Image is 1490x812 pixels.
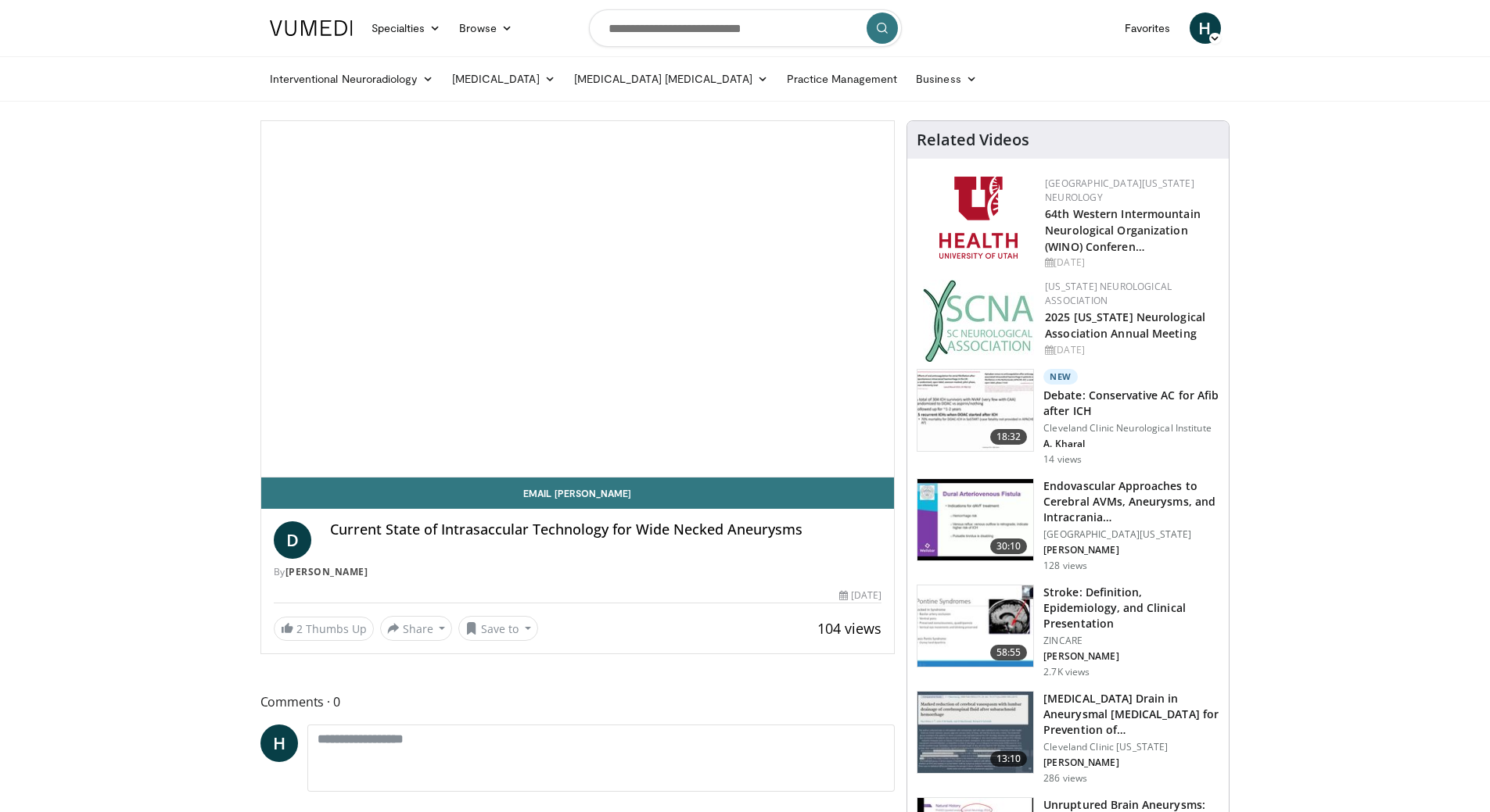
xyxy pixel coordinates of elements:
span: 18:32 [990,429,1028,445]
input: Search topics, interventions [589,9,902,47]
h4: Related Videos [917,131,1029,149]
p: [PERSON_NAME] [1043,757,1219,769]
p: Cleveland Clinic [US_STATE] [1043,741,1219,753]
h3: Stroke: Definition, Epidemiology, and Clinical Presentation [1043,585,1219,631]
img: VuMedi Logo [270,20,353,36]
h4: Current State of Intrasaccular Technology for Wide Necked Aneurysms [330,521,882,538]
a: [MEDICAL_DATA] [443,63,565,95]
h3: Endovascular Approaches to Cerebral AVMs, Aneurysms, and Intracrania… [1043,478,1219,525]
span: 30:10 [990,538,1028,554]
span: Comments 0 [260,692,896,712]
p: [PERSON_NAME] [1043,650,1219,663]
a: D [274,521,311,559]
a: H [260,724,298,762]
a: Interventional Neuroradiology [260,63,443,95]
img: f6362829-b0a3-407d-a044-59546adfd345.png.150x105_q85_autocrop_double_scale_upscale_version-0.2.png [939,177,1018,259]
img: 26d5732c-95f1-4678-895e-01ffe56ce748.150x105_q85_crop-smart_upscale.jpg [917,585,1033,667]
p: 286 views [1043,772,1087,785]
div: [DATE] [839,588,881,603]
p: Cleveland Clinic Neurological Institute [1043,422,1219,435]
a: 18:32 New Debate: Conservative AC for Afib after ICH Cleveland Clinic Neurological Institute A. K... [917,369,1219,466]
a: Browse [450,13,522,44]
p: 128 views [1043,560,1087,572]
a: 64th Western Intermountain Neurological Organization (WINO) Conferen… [1045,206,1201,254]
p: [PERSON_NAME] [1043,544,1219,556]
a: Business [907,63,986,95]
a: Practice Management [777,63,907,95]
h3: Debate: Conservative AC for Afib after ICH [1043,388,1219,419]
div: [DATE] [1045,343,1216,357]
a: Email [PERSON_NAME] [261,478,895,509]
img: b123db18-9392-45ae-ad1d-42c3758a27aa.jpg.150x105_q85_autocrop_double_scale_upscale_version-0.2.jpg [923,280,1034,362]
div: [DATE] [1045,256,1216,270]
a: 2025 [US_STATE] Neurological Association Annual Meeting [1045,309,1205,341]
a: Specialties [362,13,451,44]
a: [MEDICAL_DATA] [MEDICAL_DATA] [565,63,777,95]
a: [US_STATE] Neurological Association [1045,280,1172,307]
img: 6167d7e7-641b-44fc-89de-ec99ed7447bb.150x105_q85_crop-smart_upscale.jpg [917,479,1033,560]
h3: [MEDICAL_DATA] Drain in Aneurysmal [MEDICAL_DATA] for Prevention of… [1043,691,1219,738]
span: 2 [296,621,303,636]
a: 2 Thumbs Up [274,617,374,641]
a: 58:55 Stroke: Definition, Epidemiology, and Clinical Presentation ZINCARE [PERSON_NAME] 2.7K views [917,585,1219,678]
video-js: Video Player [261,121,895,478]
p: ZINCARE [1043,635,1219,647]
p: New [1043,369,1078,385]
p: 2.7K views [1043,666,1090,678]
span: 104 views [817,619,881,638]
a: 30:10 Endovascular Approaches to Cerebral AVMs, Aneurysms, and Intracrania… [GEOGRAPHIC_DATA][US_... [917,478,1219,572]
button: Save to [458,616,538,641]
a: [PERSON_NAME] [285,565,368,578]
p: A. Kharal [1043,438,1219,450]
a: [GEOGRAPHIC_DATA][US_STATE] Neurology [1045,177,1194,204]
span: 58:55 [990,645,1028,660]
a: Favorites [1115,13,1180,44]
div: By [274,565,882,579]
p: [GEOGRAPHIC_DATA][US_STATE] [1043,528,1219,541]
img: 514e11ea-87f1-47fb-adb8-ddffea0a3059.150x105_q85_crop-smart_upscale.jpg [917,370,1033,451]
img: 516124b3-1236-44f8-a5da-d16569704871.150x105_q85_crop-smart_upscale.jpg [917,692,1033,773]
a: H [1190,13,1221,44]
a: 13:10 [MEDICAL_DATA] Drain in Aneurysmal [MEDICAL_DATA] for Prevention of… Cleveland Clinic [US_S... [917,691,1219,785]
p: 14 views [1043,453,1082,466]
button: Share [380,616,453,641]
span: 13:10 [990,751,1028,767]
